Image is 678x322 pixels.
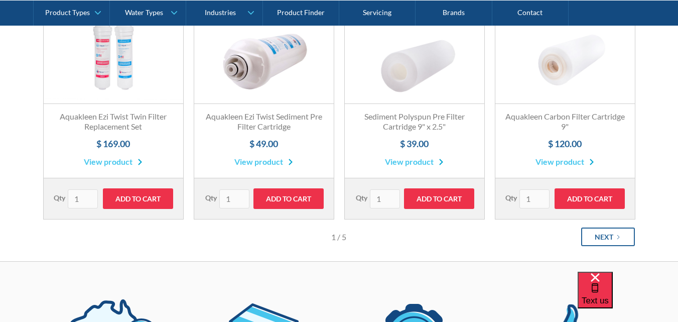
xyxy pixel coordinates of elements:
[205,192,217,203] label: Qty
[54,192,65,203] label: Qty
[125,8,163,17] div: Water Types
[505,137,625,151] h4: $ 120.00
[44,4,183,104] a: Best Seller
[355,137,474,151] h4: $ 39.00
[555,188,625,209] input: Add to Cart
[253,188,324,209] input: Add to Cart
[404,188,474,209] input: Add to Cart
[385,156,444,168] a: View product
[581,228,635,246] a: Next Page
[535,156,594,168] a: View product
[505,112,625,133] h3: Aquakleen Carbon Filter Cartridge 9"
[595,232,613,242] div: Next
[204,112,324,133] h3: Aquakleen Ezi Twist Sediment Pre Filter Cartridge
[204,137,324,151] h4: $ 49.00
[43,220,635,246] div: List
[103,188,173,209] input: Add to Cart
[45,8,90,17] div: Product Types
[234,156,293,168] a: View product
[194,4,334,104] a: Best Seller
[205,8,236,17] div: Industries
[355,112,474,133] h3: Sediment Polyspun Pre Filter Cartridge 9" x 2.5"
[84,156,143,168] a: View product
[356,192,367,203] label: Qty
[578,272,678,322] iframe: podium webchat widget bubble
[54,137,173,151] h4: $ 169.00
[54,112,173,133] h3: Aquakleen Ezi Twist Twin Filter Replacement Set
[505,192,517,203] label: Qty
[243,231,435,243] div: Page 1 of 5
